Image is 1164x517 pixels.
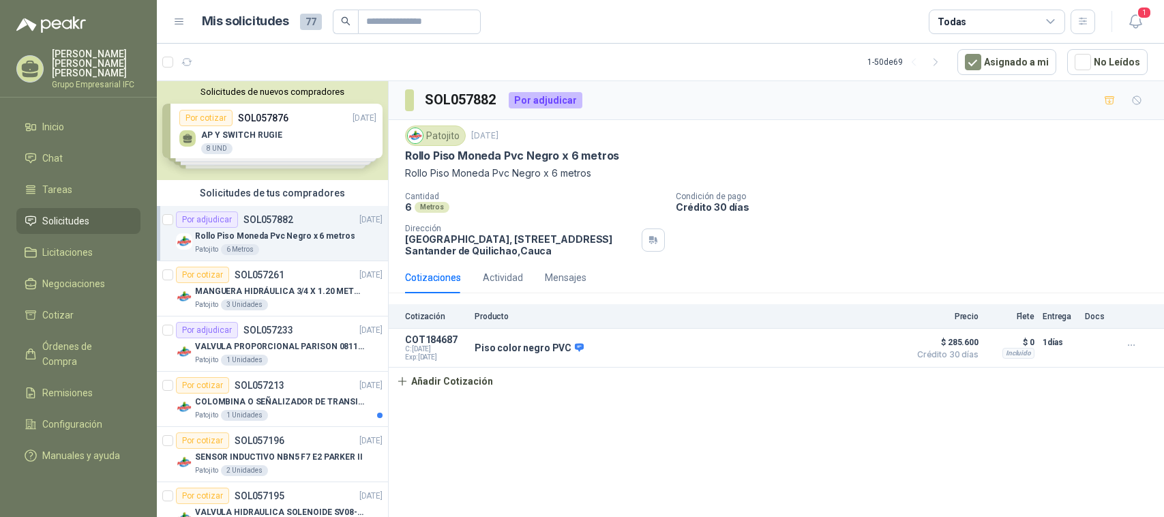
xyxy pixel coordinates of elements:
span: Crédito 30 días [910,351,979,359]
p: Patojito [195,299,218,310]
div: Cotizaciones [405,270,461,285]
p: $ 0 [987,334,1034,351]
div: 2 Unidades [221,465,268,476]
p: [DATE] [359,490,383,503]
h3: SOL057882 [425,89,498,110]
button: Asignado a mi [957,49,1056,75]
img: Company Logo [408,128,423,143]
div: Por cotizar [176,267,229,283]
img: Company Logo [176,233,192,250]
span: Chat [42,151,63,166]
p: 1 días [1043,334,1077,351]
img: Company Logo [176,399,192,415]
div: 6 Metros [221,244,259,255]
a: Por adjudicarSOL057233[DATE] Company LogoVALVULA PROPORCIONAL PARISON 0811404612 / 4WRPEH6C4 REXR... [157,316,388,372]
img: Company Logo [176,454,192,471]
p: Patojito [195,355,218,366]
img: Logo peakr [16,16,86,33]
a: Por adjudicarSOL057882[DATE] Company LogoRollo Piso Moneda Pvc Negro x 6 metrosPatojito6 Metros [157,206,388,261]
a: Remisiones [16,380,140,406]
p: Dirección [405,224,636,233]
a: Negociaciones [16,271,140,297]
div: Por cotizar [176,488,229,504]
div: Solicitudes de nuevos compradoresPor cotizarSOL057876[DATE] AP Y SWITCH RUGIE8 UNDPor cotizarSOL0... [157,81,388,180]
p: [DATE] [359,213,383,226]
button: No Leídos [1067,49,1148,75]
p: Producto [475,312,902,321]
div: Actividad [483,270,523,285]
span: search [341,16,350,26]
div: Por adjudicar [176,211,238,228]
a: Por cotizarSOL057261[DATE] Company LogoMANGUERA HIDRÁULICA 3/4 X 1.20 METROS DE LONGITUD HR-HR-AC... [157,261,388,316]
div: 1 Unidades [221,410,268,421]
p: Patojito [195,465,218,476]
p: SOL057196 [235,436,284,445]
p: [DATE] [359,379,383,392]
p: SOL057261 [235,270,284,280]
span: Configuración [42,417,102,432]
p: Flete [987,312,1034,321]
div: 1 - 50 de 69 [867,51,946,73]
button: Añadir Cotización [389,368,501,395]
img: Company Logo [176,344,192,360]
div: 1 Unidades [221,355,268,366]
a: Tareas [16,177,140,203]
p: [DATE] [359,269,383,282]
a: Por cotizarSOL057213[DATE] Company LogoCOLOMBINA O SEÑALIZADOR DE TRANSITOPatojito1 Unidades [157,372,388,427]
p: Condición de pago [676,192,1159,201]
div: Incluido [1002,348,1034,359]
p: Rollo Piso Moneda Pvc Negro x 6 metros [405,166,1148,181]
p: SOL057882 [243,215,293,224]
p: Grupo Empresarial IFC [52,80,140,89]
p: 6 [405,201,412,213]
a: Cotizar [16,302,140,328]
p: Docs [1085,312,1112,321]
div: Todas [938,14,966,29]
button: 1 [1123,10,1148,34]
span: 77 [300,14,322,30]
div: Metros [415,202,449,213]
h1: Mis solicitudes [202,12,289,31]
p: Precio [910,312,979,321]
p: Cotización [405,312,466,321]
a: Por cotizarSOL057196[DATE] Company LogoSENSOR INDUCTIVO NBN5 F7 E2 PARKER IIPatojito2 Unidades [157,427,388,482]
span: Inicio [42,119,64,134]
span: 1 [1137,6,1152,19]
a: Licitaciones [16,239,140,265]
p: Rollo Piso Moneda Pvc Negro x 6 metros [405,149,619,163]
a: Manuales y ayuda [16,443,140,469]
a: Configuración [16,411,140,437]
p: Piso color negro PVC [475,342,584,355]
p: COLOMBINA O SEÑALIZADOR DE TRANSITO [195,396,365,409]
p: Patojito [195,244,218,255]
p: Entrega [1043,312,1077,321]
span: Negociaciones [42,276,105,291]
div: Por cotizar [176,377,229,394]
span: Tareas [42,182,72,197]
div: Solicitudes de tus compradores [157,180,388,206]
span: Órdenes de Compra [42,339,128,369]
p: SOL057233 [243,325,293,335]
p: [DATE] [359,324,383,337]
button: Solicitudes de nuevos compradores [162,87,383,97]
p: VALVULA PROPORCIONAL PARISON 0811404612 / 4WRPEH6C4 REXROTH [195,340,365,353]
div: Por adjudicar [509,92,582,108]
div: Por cotizar [176,432,229,449]
p: Cantidad [405,192,665,201]
div: Mensajes [545,270,586,285]
a: Órdenes de Compra [16,334,140,374]
img: Company Logo [176,289,192,305]
div: 3 Unidades [221,299,268,310]
a: Chat [16,145,140,171]
a: Inicio [16,114,140,140]
p: [DATE] [471,130,498,143]
p: SOL057213 [235,381,284,390]
p: [DATE] [359,434,383,447]
p: Rollo Piso Moneda Pvc Negro x 6 metros [195,230,355,243]
span: C: [DATE] [405,345,466,353]
p: Crédito 30 días [676,201,1159,213]
div: Patojito [405,125,466,146]
p: Patojito [195,410,218,421]
p: [PERSON_NAME] [PERSON_NAME] [PERSON_NAME] [52,49,140,78]
span: Licitaciones [42,245,93,260]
